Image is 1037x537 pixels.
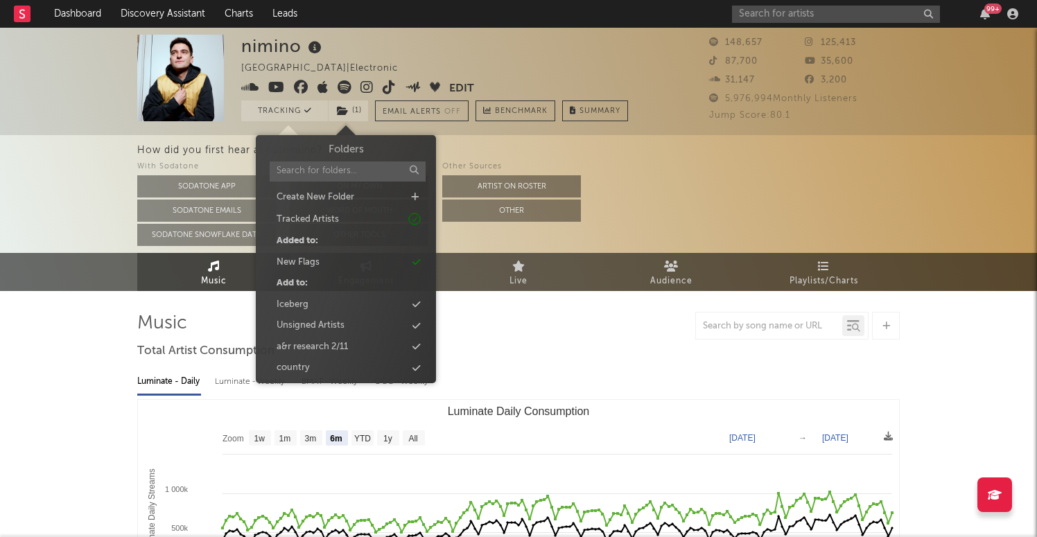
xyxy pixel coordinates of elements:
span: Benchmark [495,103,548,120]
a: Live [442,253,595,291]
div: nimino [241,35,325,58]
button: Edit [449,80,474,98]
span: ( 1 ) [328,100,369,121]
text: 1 000k [165,485,189,493]
button: 99+ [980,8,990,19]
button: Summary [562,100,628,121]
div: Added to: [277,234,318,248]
input: Search for folders... [270,161,426,182]
span: Audience [650,273,692,290]
text: [DATE] [822,433,848,443]
div: With Sodatone [137,159,276,175]
div: country [277,361,310,375]
span: 35,600 [805,57,853,66]
button: Sodatone Snowflake Data [137,224,276,246]
text: Zoom [223,434,244,443]
div: Iceberg [277,298,308,312]
span: 5,976,994 Monthly Listeners [709,94,857,103]
div: Add to: [277,276,308,290]
text: All [408,434,417,443]
span: 148,657 [709,38,762,47]
div: Other Sources [442,159,581,175]
span: Summary [579,107,620,115]
a: Benchmark [476,100,555,121]
text: 1w [254,434,265,443]
span: 31,147 [709,76,755,85]
div: Create New Folder [277,191,354,204]
div: a&r research 2/11 [277,340,348,354]
div: Luminate - Weekly [215,370,288,394]
input: Search by song name or URL [696,321,842,332]
button: Artist on Roster [442,175,581,197]
div: 99 + [984,3,1002,14]
div: How did you first hear about nimino ? [137,142,1037,159]
span: Music [201,273,227,290]
button: Sodatone App [137,175,276,197]
text: 1y [383,434,392,443]
text: 6m [330,434,342,443]
div: New Flags [277,256,320,270]
text: 500k [171,524,188,532]
div: Luminate - Daily [137,370,201,394]
button: Sodatone Emails [137,200,276,222]
span: 87,700 [709,57,758,66]
div: Tracked Artists [277,213,339,227]
button: Other [442,200,581,222]
button: Tracking [241,100,328,121]
h3: Folders [328,142,363,158]
text: [DATE] [729,433,756,443]
a: Audience [595,253,747,291]
text: 3m [305,434,317,443]
div: Unsigned Artists [277,319,345,333]
span: Total Artist Consumption [137,343,274,360]
a: Playlists/Charts [747,253,900,291]
span: Playlists/Charts [790,273,858,290]
text: Luminate Daily Consumption [448,405,590,417]
span: 3,200 [805,76,847,85]
text: 1m [279,434,291,443]
div: [GEOGRAPHIC_DATA] | Electronic [241,60,414,77]
span: Live [509,273,528,290]
input: Search for artists [732,6,940,23]
button: Email AlertsOff [375,100,469,121]
text: → [799,433,807,443]
span: 125,413 [805,38,856,47]
text: YTD [354,434,371,443]
button: (1) [329,100,368,121]
span: Jump Score: 80.1 [709,111,790,120]
a: Music [137,253,290,291]
em: Off [444,108,461,116]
